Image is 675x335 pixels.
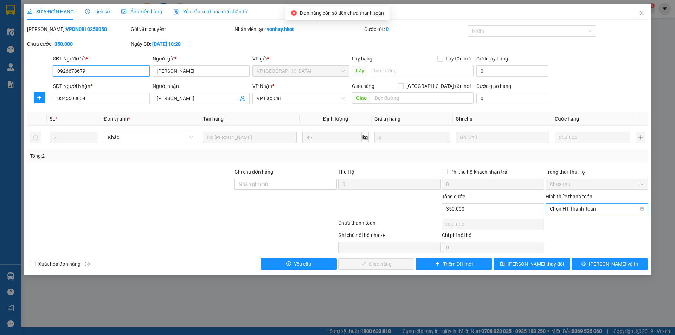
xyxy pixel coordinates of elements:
[34,92,45,103] button: plus
[173,9,179,15] img: icon
[30,132,41,143] button: delete
[640,207,644,211] span: close-circle
[352,65,368,76] span: Lấy
[352,92,371,104] span: Giao
[352,56,372,62] span: Lấy hàng
[36,260,83,268] span: Xuất hóa đơn hàng
[352,83,374,89] span: Giao hàng
[443,55,474,63] span: Lấy tận nơi
[153,82,249,90] div: Người nhận
[476,65,548,77] input: Cước lấy hàng
[555,116,579,122] span: Cước hàng
[286,261,291,267] span: exclamation-circle
[27,40,129,48] div: Chưa cước :
[257,66,345,76] span: VP Đà Nẵng
[500,261,505,267] span: save
[364,25,467,33] div: Cước rồi :
[53,55,150,63] div: SĐT Người Gửi
[639,10,644,16] span: close
[53,82,150,90] div: SĐT Người Nhận
[362,132,369,143] span: kg
[104,116,130,122] span: Đơn vị tính
[252,83,272,89] span: VP Nhận
[50,116,55,122] span: SL
[546,168,648,176] div: Trạng thái Thu Hộ
[121,9,162,14] span: Ảnh kiện hàng
[404,82,474,90] span: [GEOGRAPHIC_DATA] tận nơi
[54,41,73,47] b: 350.000
[337,219,441,231] div: Chưa thanh toán
[252,55,349,63] div: VP gửi
[152,41,181,47] b: [DATE] 10:28
[121,9,126,14] span: picture
[323,116,348,122] span: Định lượng
[632,4,651,23] button: Close
[234,25,363,33] div: Nhân viên tạo:
[203,132,296,143] input: VD: Bàn, Ghế
[338,258,414,270] button: checkGiao hàng
[203,116,224,122] span: Tên hàng
[368,65,474,76] input: Dọc đường
[34,95,45,101] span: plus
[131,40,233,48] div: Ngày GD:
[555,132,630,143] input: 0
[442,231,544,242] div: Chi phí nội bộ
[572,258,648,270] button: printer[PERSON_NAME] và In
[300,10,384,16] span: Đơn hàng còn số tiền chưa thanh toán
[338,169,354,175] span: Thu Hộ
[27,9,32,14] span: edit
[476,93,548,104] input: Cước giao hàng
[257,93,345,104] span: VP Lào Cai
[234,169,273,175] label: Ghi chú đơn hàng
[442,194,465,199] span: Tổng cước
[240,96,245,101] span: user-add
[589,260,638,268] span: [PERSON_NAME] và In
[435,261,440,267] span: plus
[448,168,510,176] span: Phí thu hộ khách nhận trả
[153,55,249,63] div: Người gửi
[85,9,90,14] span: clock-circle
[550,204,644,214] span: Chọn HT Thanh Toán
[581,261,586,267] span: printer
[371,92,474,104] input: Dọc đường
[476,83,511,89] label: Cước giao hàng
[267,26,294,32] b: vonhuy.hkot
[494,258,570,270] button: save[PERSON_NAME] thay đổi
[546,194,592,199] label: Hình thức thanh toán
[386,26,389,32] b: 0
[550,179,644,189] span: Chưa thu
[27,25,129,33] div: [PERSON_NAME]:
[476,56,508,62] label: Cước lấy hàng
[443,260,473,268] span: Thêm ĐH mới
[234,179,337,190] input: Ghi chú đơn hàng
[508,260,564,268] span: [PERSON_NAME] thay đổi
[291,10,297,16] span: close-circle
[131,25,233,33] div: Gói vận chuyển:
[261,258,337,270] button: exclamation-circleYêu cầu
[173,9,247,14] span: Yêu cầu xuất hóa đơn điện tử
[294,260,311,268] span: Yêu cầu
[636,132,645,143] button: plus
[85,262,90,266] span: info-circle
[338,231,441,242] div: Ghi chú nội bộ nhà xe
[453,112,552,126] th: Ghi chú
[456,132,549,143] input: Ghi Chú
[27,9,74,14] span: SỬA ĐƠN HÀNG
[108,132,193,143] span: Khác
[374,132,450,143] input: 0
[30,152,261,160] div: Tổng: 2
[66,26,107,32] b: VPDN0810250050
[416,258,492,270] button: plusThêm ĐH mới
[374,116,400,122] span: Giá trị hàng
[85,9,110,14] span: Lịch sử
